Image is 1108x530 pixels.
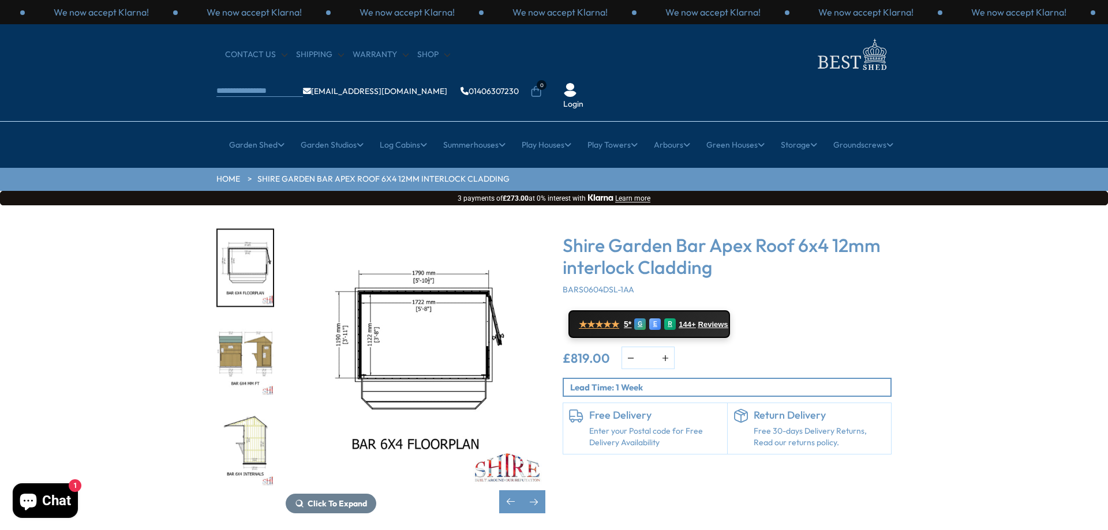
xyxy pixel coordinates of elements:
div: 2 / 8 [216,228,274,307]
a: Arbours [654,130,690,159]
inbox-online-store-chat: Shopify online store chat [9,483,81,521]
a: Login [563,99,583,110]
a: Groundscrews [833,130,893,159]
a: Shop [417,49,450,61]
div: E [649,318,661,330]
p: We now accept Klarna! [971,6,1066,18]
a: Summerhouses [443,130,506,159]
div: 3 / 3 [484,6,637,18]
img: BAR6X4FLOORPLAN_0e1b0914-00b7-4bf5-a6db-3748bcd6ac4c_200x200.jpg [218,230,273,306]
h3: Shire Garden Bar Apex Roof 6x4 12mm interlock Cladding [563,234,892,279]
div: 2 / 3 [789,6,942,18]
img: logo [811,36,892,73]
img: website_grey.svg [18,30,28,39]
div: Next slide [522,490,545,513]
div: 3 / 3 [942,6,1095,18]
a: Green Houses [706,130,765,159]
a: CONTACT US [225,49,287,61]
a: [EMAIL_ADDRESS][DOMAIN_NAME] [303,87,447,95]
button: Click To Expand [286,494,376,513]
a: Warranty [353,49,409,61]
div: 3 / 3 [25,6,178,18]
img: tab_domain_overview_orange.svg [31,67,40,76]
img: BAR6X4MMFT_29d981fe-997c-4acf-834f-2793b27e3865_200x200.jpg [218,320,273,397]
div: v 4.0.25 [32,18,57,28]
span: ★★★★★ [579,319,619,330]
div: Previous slide [499,490,522,513]
div: 1 / 3 [178,6,331,18]
p: We now accept Klarna! [360,6,455,18]
a: 0 [530,86,542,97]
span: BARS0604DSL-1AA [563,284,634,295]
img: BAR6X4INTERNALS_7717a3b9-c180-4161-8beb-312579cc3db2_200x200.jpg [218,410,273,487]
a: Log Cabins [380,130,427,159]
p: We now accept Klarna! [818,6,914,18]
div: 1 / 3 [637,6,789,18]
p: We now accept Klarna! [207,6,302,18]
div: R [664,318,676,330]
a: Garden Studios [301,130,364,159]
div: 2 / 8 [286,228,545,513]
span: 144+ [679,320,695,329]
p: We now accept Klarna! [512,6,608,18]
p: We now accept Klarna! [665,6,761,18]
div: G [634,318,646,330]
a: ★★★★★ 5* G E R 144+ Reviews [568,310,730,338]
a: Play Towers [587,130,638,159]
p: Lead Time: 1 Week [570,381,890,393]
a: 01406307230 [461,87,519,95]
img: User Icon [563,83,577,97]
div: 3 / 8 [216,319,274,398]
a: Storage [781,130,817,159]
div: Domain Overview [44,68,103,76]
div: 2 / 3 [331,6,484,18]
div: Domain: [DOMAIN_NAME] [30,30,127,39]
div: 4 / 8 [216,409,274,488]
img: tab_keywords_by_traffic_grey.svg [115,67,124,76]
a: Play Houses [522,130,571,159]
h6: Free Delivery [589,409,721,422]
img: Shire Garden Bar Apex Roof 6x4 12mm interlock Cladding - Best Shed [286,228,545,488]
div: Keywords by Traffic [128,68,194,76]
a: HOME [216,174,240,185]
a: Garden Shed [229,130,285,159]
h6: Return Delivery [754,409,886,422]
p: We now accept Klarna! [54,6,149,18]
img: logo_orange.svg [18,18,28,28]
a: Enter your Postal code for Free Delivery Availability [589,426,721,448]
a: Shipping [296,49,344,61]
span: 0 [537,80,546,90]
ins: £819.00 [563,352,610,364]
p: Free 30-days Delivery Returns, Read our returns policy. [754,426,886,448]
span: Reviews [698,320,728,329]
span: Click To Expand [308,498,367,509]
a: Shire Garden Bar Apex Roof 6x4 12mm interlock Cladding [257,174,510,185]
